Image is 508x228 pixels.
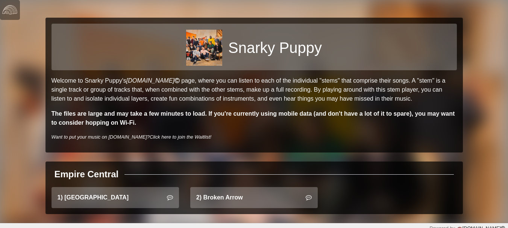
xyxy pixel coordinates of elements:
[52,76,457,103] p: Welcome to Snarky Puppy's page, where you can listen to each of the individual "stems" that compr...
[126,77,181,84] a: [DOMAIN_NAME]
[52,134,212,140] i: Want to put your music on [DOMAIN_NAME]?
[186,30,222,66] img: b0ce2f957c79ba83289fe34b867a9dd4feee80d7bacaab490a73b75327e063d4.jpg
[52,110,455,126] strong: The files are large and may take a few minutes to load. If you're currently using mobile data (an...
[228,39,322,57] h1: Snarky Puppy
[55,168,119,181] div: Empire Central
[150,134,211,140] a: Click here to join the Waitlist!
[52,187,179,208] a: 1) [GEOGRAPHIC_DATA]
[190,187,318,208] a: 2) Broken Arrow
[2,2,17,17] img: logo-white-4c48a5e4bebecaebe01ca5a9d34031cfd3d4ef9ae749242e8c4bf12ef99f53e8.png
